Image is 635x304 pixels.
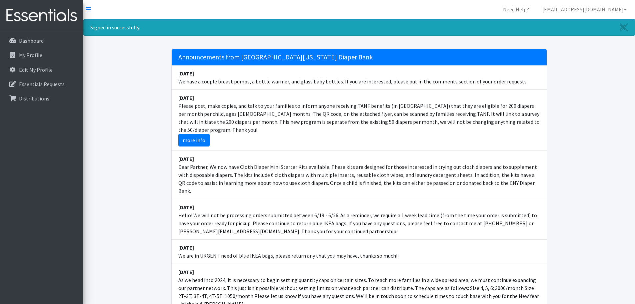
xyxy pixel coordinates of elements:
p: Edit My Profile [19,66,53,73]
li: Hello! We will not be processing orders submitted between 6/19 - 6/26. As a reminder, we require ... [172,199,547,240]
strong: [DATE] [178,70,194,77]
li: We have a couple breast pumps, a bottle warmer, and glass baby bottles. If you are interested, pl... [172,65,547,90]
strong: [DATE] [178,94,194,101]
h5: Announcements from [GEOGRAPHIC_DATA][US_STATE] Diaper Bank [172,49,547,65]
p: Distributions [19,95,49,102]
a: Essentials Requests [3,77,81,91]
strong: [DATE] [178,204,194,211]
strong: [DATE] [178,269,194,275]
div: Signed in successfully. [83,19,635,36]
li: Dear Partner, We now have Cloth Diaper Mini Starter Kits available. These kits are designed for t... [172,151,547,199]
a: [EMAIL_ADDRESS][DOMAIN_NAME] [537,3,632,16]
li: Please post, make copies, and talk to your families to inform anyone receiving TANF benefits (in ... [172,90,547,151]
strong: [DATE] [178,156,194,162]
a: Close [613,19,635,35]
li: We are in URGENT need of blue IKEA bags, please return any that you may have, thanks so much!! [172,240,547,264]
p: My Profile [19,52,42,58]
p: Essentials Requests [19,81,65,87]
a: Need Help? [498,3,534,16]
a: more info [178,134,210,146]
a: Distributions [3,92,81,105]
p: Dashboard [19,37,44,44]
strong: [DATE] [178,244,194,251]
a: My Profile [3,48,81,62]
a: Dashboard [3,34,81,47]
a: Edit My Profile [3,63,81,76]
img: HumanEssentials [3,4,81,27]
